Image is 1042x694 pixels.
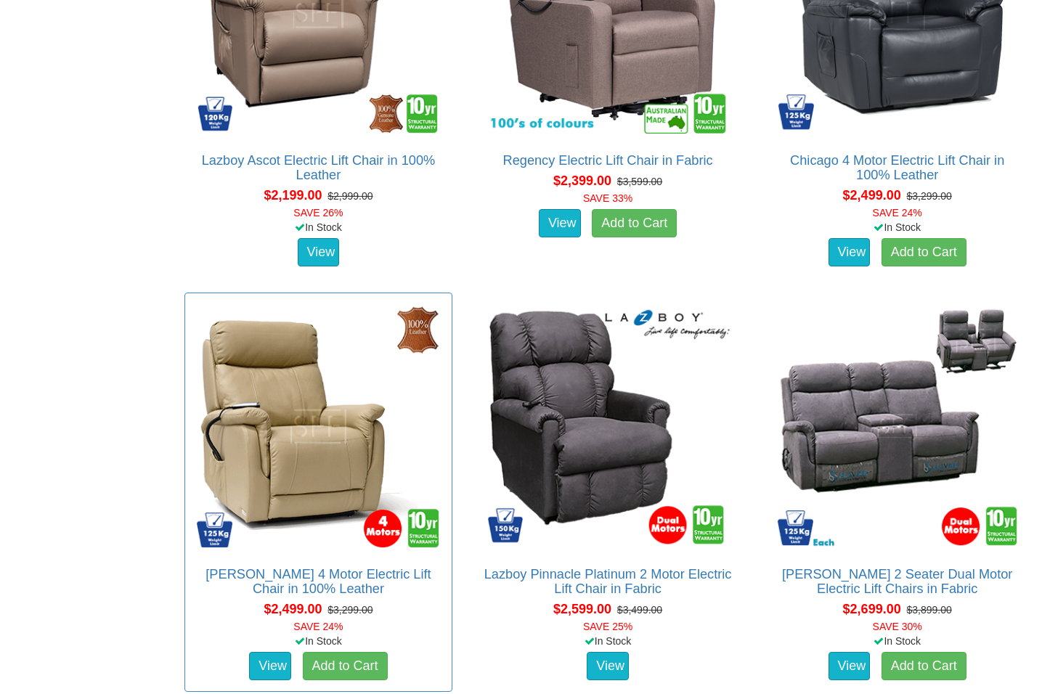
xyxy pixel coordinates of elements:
a: Chicago 4 Motor Electric Lift Chair in 100% Leather [790,153,1004,182]
div: In Stock [182,634,455,648]
del: $3,599.00 [617,176,662,187]
a: [PERSON_NAME] 4 Motor Electric Lift Chair in 100% Leather [205,567,431,596]
span: $2,599.00 [553,602,611,616]
font: SAVE 24% [293,621,343,632]
img: Dalton 2 Seater Dual Motor Electric Lift Chairs in Fabric [771,301,1023,552]
a: Add to Cart [592,209,677,238]
img: Lazboy Pinnacle Platinum 2 Motor Electric Lift Chair in Fabric [482,301,734,552]
span: $2,499.00 [264,602,322,616]
del: $3,299.00 [906,190,951,202]
del: $3,499.00 [617,604,662,616]
a: Add to Cart [882,652,966,681]
a: View [587,652,629,681]
a: View [249,652,291,681]
img: Dalton 4 Motor Electric Lift Chair in 100% Leather [192,301,444,552]
font: SAVE 33% [583,192,632,204]
a: View [829,238,871,267]
font: SAVE 26% [293,207,343,219]
a: Lazboy Pinnacle Platinum 2 Motor Electric Lift Chair in Fabric [484,567,732,596]
span: $2,399.00 [553,173,611,188]
del: $3,899.00 [906,604,951,616]
del: $3,299.00 [327,604,373,616]
a: Add to Cart [882,238,966,267]
a: Lazboy Ascot Electric Lift Chair in 100% Leather [202,153,435,182]
div: In Stock [471,634,745,648]
span: $2,199.00 [264,188,322,203]
span: $2,499.00 [843,188,901,203]
a: Regency Electric Lift Chair in Fabric [503,153,713,168]
a: View [539,209,581,238]
font: SAVE 25% [583,621,632,632]
div: In Stock [760,220,1034,234]
a: View [298,238,340,267]
div: In Stock [760,634,1034,648]
font: SAVE 24% [873,207,922,219]
a: View [829,652,871,681]
span: $2,699.00 [843,602,901,616]
a: Add to Cart [303,652,388,681]
del: $2,999.00 [327,190,373,202]
a: [PERSON_NAME] 2 Seater Dual Motor Electric Lift Chairs in Fabric [782,567,1012,596]
div: In Stock [182,220,455,234]
font: SAVE 30% [873,621,922,632]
